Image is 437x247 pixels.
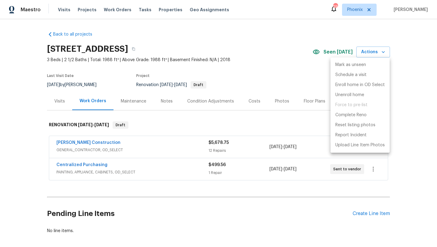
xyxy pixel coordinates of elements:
p: Upload Line Item Photos [335,142,385,148]
p: Enroll home in OD Select [335,82,385,88]
p: Schedule a visit [335,72,367,78]
p: Reset listing photos [335,122,375,128]
p: Complete Reno [335,112,367,118]
p: Unenroll home [335,92,364,98]
p: Report Incident [335,132,367,138]
p: Mark as unseen [335,62,366,68]
span: Setup visit must be completed before moving home to pre-list [330,100,390,110]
